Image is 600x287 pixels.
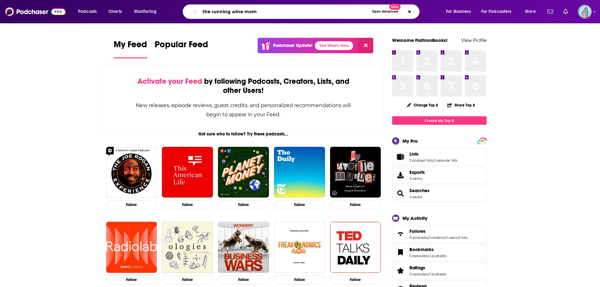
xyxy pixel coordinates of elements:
[457,235,458,240] span: ,
[394,171,407,180] span: Exports
[162,200,213,209] button: Follow
[545,6,556,17] a: Show notifications dropdown
[330,275,381,284] button: Follow
[108,7,122,16] span: Charts
[409,228,426,234] span: Follows
[409,195,422,199] a: 3 saved
[394,152,407,161] a: Lists
[409,228,467,234] a: Follows
[218,147,269,198] img: Planet Money
[273,43,312,48] p: Podchaser Update!
[409,247,434,252] span: Bookmarks
[461,37,487,43] a: View Profile
[409,265,446,271] a: Ratings
[478,139,486,143] span: PRO
[394,266,407,275] a: Ratings
[521,7,544,17] button: open menu
[392,167,487,184] a: Exports
[478,138,486,143] a: PRO
[155,39,208,54] span: Popular Feed
[200,7,369,17] input: Search podcasts, credits, & more...
[162,147,213,198] img: This American Life
[394,230,407,238] a: Follows
[274,147,325,198] img: The Daily
[218,222,269,273] img: Business Wars
[409,235,427,240] a: 0 podcasts
[433,158,457,163] a: 0 episode lists
[578,5,592,19] img: User Profile
[409,247,446,252] a: Bookmarks
[409,265,425,271] span: Ratings
[392,226,487,243] span: Follows
[561,6,570,17] a: Show notifications dropdown
[392,262,487,279] span: Ratings
[330,147,381,198] img: My Favorite Murder with Karen Kilgariff and Georgia Hardstark
[5,6,66,18] img: Podchaser - Follow, Share and Rate Podcasts
[394,248,407,257] a: Bookmarks
[330,222,381,273] img: TED Talks Daily
[135,77,352,95] div: by following Podcasts, Creators, Lists, and other Users!
[392,116,487,125] a: Create My Top 8
[477,7,521,17] button: open menu
[403,215,427,221] div: My Activity
[106,222,157,273] img: Radiolab
[162,222,213,273] img: Ologies with Alie Ward
[445,235,457,240] a: 0 users
[104,7,126,17] a: Charts
[104,131,384,137] div: Not sure who to follow? Try these podcasts...
[162,275,213,284] button: Follow
[114,39,147,54] span: My Feed
[134,7,157,16] span: Monitoring
[114,39,147,58] a: My Feed
[409,169,425,175] span: Exports
[130,7,165,17] button: open menu
[446,7,471,16] span: For Business
[392,37,448,43] a: Welcome FlatironBooks!
[481,7,511,16] span: For Podcasters
[428,235,445,240] a: 0 creators
[409,188,430,193] a: Searches
[403,101,442,109] button: Change Top 8
[155,39,208,58] a: Popular Feed
[218,200,269,209] button: Follow
[458,235,467,240] a: 0 lists
[78,7,97,16] span: Podcasts
[409,176,425,181] span: 5 items
[392,185,487,202] span: Searches
[106,147,157,198] img: The Joe Rogan Experience
[106,200,157,209] button: Follow
[409,158,433,163] a: 3 podcast lists
[274,200,325,209] button: Follow
[369,8,401,15] button: Open AdvancedNew
[409,151,457,157] a: Lists
[427,235,428,240] span: ,
[274,275,325,284] button: Follow
[392,244,487,261] span: Bookmarks
[447,99,475,111] button: Share Top 8
[106,275,157,284] button: Follow
[392,148,487,165] span: Lists
[218,275,269,284] button: Follow
[135,101,352,119] div: New releases, episode reviews, guest credits, and personalized recommendations will begin to appe...
[578,5,592,19] span: Logged in as FlatironBooks
[525,7,536,16] span: More
[428,272,446,276] a: 0 podcasts
[274,222,325,273] a: Freakonomics Radio
[315,41,353,50] a: See What's New
[442,7,479,17] button: open menu
[330,200,381,209] button: Follow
